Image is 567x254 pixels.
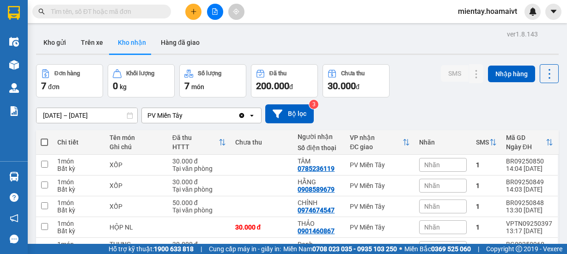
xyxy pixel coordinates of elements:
button: file-add [207,4,223,20]
strong: 1900 633 818 [154,245,194,253]
span: đ [356,83,360,91]
span: Cung cấp máy in - giấy in: [209,244,281,254]
th: Toggle SortBy [471,130,501,155]
img: icon-new-feature [529,7,537,16]
th: Toggle SortBy [345,130,415,155]
input: Tìm tên, số ĐT hoặc mã đơn [51,6,160,17]
span: Hỗ trợ kỹ thuật: [109,244,194,254]
div: Tên món [110,134,163,141]
div: PV Miền Tây [350,224,410,231]
div: Bất kỳ [57,206,100,214]
button: Kho nhận [110,31,153,54]
div: XỐP [110,203,163,210]
span: Nhãn [424,182,440,189]
span: Nhãn [424,203,440,210]
span: 200.000 [256,80,289,91]
div: Bất kỳ [57,227,100,235]
span: món [191,83,204,91]
div: ver 1.8.143 [507,29,538,39]
div: 50.000 đ [172,199,226,206]
img: warehouse-icon [9,37,19,47]
span: 7 [184,80,189,91]
div: Đã thu [172,134,219,141]
div: Chi tiết [57,139,100,146]
div: 1 món [57,157,100,165]
div: 0901460867 [298,227,335,235]
div: 1 [476,203,497,210]
div: Chưa thu [341,70,365,77]
div: 1 [476,224,497,231]
div: 0908589679 [298,186,335,193]
div: Đơn hàng [55,70,80,77]
input: Select a date range. [37,108,137,123]
span: | [478,244,479,254]
div: VPTN09250397 [506,220,553,227]
div: 30.000 đ [172,241,226,248]
strong: 0369 525 060 [431,245,471,253]
div: ĐC giao [350,143,402,151]
span: Miền Nam [283,244,397,254]
svg: open [248,112,256,119]
button: Số lượng7món [179,64,246,97]
sup: 3 [309,100,318,109]
div: 1 [476,182,497,189]
span: đ [289,83,293,91]
div: Bất kỳ [57,165,100,172]
div: Danh [298,241,341,248]
button: Đã thu200.000đ [251,64,318,97]
th: Toggle SortBy [168,130,231,155]
div: 14:04 [DATE] [506,165,553,172]
button: SMS [441,65,469,82]
button: Kho gửi [36,31,73,54]
div: 1 món [57,241,100,248]
img: warehouse-icon [9,172,19,181]
span: aim [233,8,239,15]
div: Khối lượng [126,70,154,77]
button: Nhập hàng [488,66,535,82]
div: Mã GD [506,134,546,141]
div: BR09250848 [506,199,553,206]
button: Khối lượng0kg [108,64,175,97]
div: 30.000 đ [172,178,226,186]
img: warehouse-icon [9,60,19,70]
div: PV Miền Tây [350,203,410,210]
div: BG09250960 [506,241,553,248]
div: 30.000 đ [235,224,289,231]
div: XỐP [110,182,163,189]
span: | [201,244,202,254]
div: 1 món [57,220,100,227]
img: solution-icon [9,106,19,116]
button: Đơn hàng7đơn [36,64,103,97]
div: Ngày ĐH [506,143,546,151]
div: 1 món [57,178,100,186]
span: ⚪️ [399,247,402,251]
span: mientay.hoamaivt [451,6,524,17]
span: message [10,235,18,243]
div: BR09250849 [506,178,553,186]
div: 0785236119 [298,165,335,172]
div: CHÍNH [298,199,341,206]
input: Selected PV Miền Tây. [183,111,184,120]
div: HTTT [172,143,219,151]
button: caret-down [545,4,561,20]
button: Hàng đã giao [153,31,207,54]
svg: Clear value [238,112,245,119]
button: Chưa thu30.000đ [323,64,390,97]
div: PV Miền Tây [147,111,183,120]
span: 30.000 [328,80,356,91]
span: plus [190,8,197,15]
div: 13:30 [DATE] [506,206,553,214]
button: Trên xe [73,31,110,54]
div: VP nhận [350,134,402,141]
span: đơn [48,83,60,91]
div: 0974674547 [298,206,335,214]
div: Người nhận [298,133,341,140]
div: THUNG [110,241,163,248]
button: plus [185,4,201,20]
div: Tại văn phòng [172,206,226,214]
strong: 0708 023 035 - 0935 103 250 [312,245,397,253]
div: 13:17 [DATE] [506,227,553,235]
div: XỐP [110,161,163,169]
div: Tại văn phòng [172,165,226,172]
div: THẢO [298,220,341,227]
